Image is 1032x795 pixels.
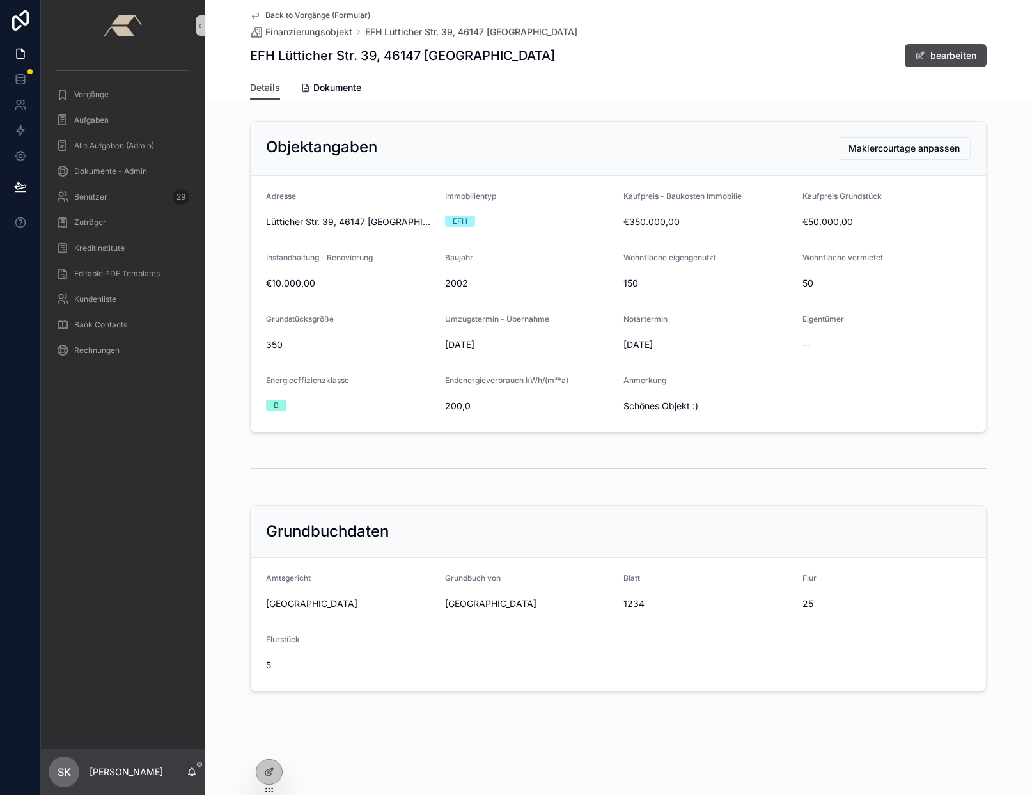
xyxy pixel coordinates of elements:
span: Lütticher Str. 39, 46147 [GEOGRAPHIC_DATA] [266,216,435,228]
span: -- [802,338,810,351]
a: Kreditinstitute [49,237,197,260]
span: Details [250,81,280,94]
a: Kundenliste [49,288,197,311]
span: Kundenliste [74,294,116,304]
span: Adresse [266,191,296,201]
a: Rechnungen [49,339,197,362]
span: Kaufpreis Grundstück [802,191,882,201]
div: EFH [453,216,467,227]
span: 5 [266,659,435,672]
a: Alle Aufgaben (Admin) [49,134,197,157]
span: Kreditinstitute [74,243,125,253]
span: Rechnungen [74,345,120,356]
span: €10.000,00 [266,277,435,290]
a: Bank Contacts [49,313,197,336]
span: Benutzer [74,192,107,202]
a: Finanzierungsobjekt [250,26,352,38]
p: [PERSON_NAME] [90,766,163,778]
span: Wohnfläche eigengenutzt [623,253,716,262]
span: Dokumente [313,81,361,94]
h1: EFH Lütticher Str. 39, 46147 [GEOGRAPHIC_DATA] [250,47,555,65]
span: Flur [802,573,817,583]
span: Dokumente - Admin [74,166,147,177]
span: 25 [802,597,971,610]
span: Blatt [623,573,640,583]
a: Details [250,76,280,100]
span: Back to Vorgänge (Formular) [265,10,370,20]
a: Benutzer29 [49,185,197,209]
span: Notartermin [623,314,668,324]
span: Grundbuch von [445,573,501,583]
a: Vorgänge [49,83,197,106]
span: €350.000,00 [623,216,792,228]
span: 350 [266,338,435,351]
span: SK [58,764,71,780]
h2: Objektangaben [266,137,377,157]
a: Zuträger [49,211,197,234]
span: Flurstück [266,634,300,644]
span: 150 [623,277,792,290]
span: Zuträger [74,217,106,228]
a: Dokumente [301,76,361,102]
span: Anmerkung [623,375,666,385]
div: 29 [173,189,189,205]
span: Vorgänge [74,90,109,100]
div: B [274,400,279,411]
span: €50.000,00 [802,216,971,228]
span: 1234 [623,597,792,610]
a: Dokumente - Admin [49,160,197,183]
span: Baujahr [445,253,473,262]
span: 200,0 [445,400,614,413]
button: Maklercourtage anpassen [838,137,971,160]
span: Schönes Objekt :) [623,400,792,413]
span: Kaufpreis - Baukosten Immobilie [623,191,742,201]
span: [DATE] [623,338,792,351]
span: Editable PDF Templates [74,269,160,279]
a: EFH Lütticher Str. 39, 46147 [GEOGRAPHIC_DATA] [365,26,577,38]
span: Wohnfläche vermietet [802,253,883,262]
h2: Grundbuchdaten [266,521,389,542]
span: Immobilientyp [445,191,496,201]
span: Amtsgericht [266,573,311,583]
span: Bank Contacts [74,320,127,330]
span: Eigentümer [802,314,844,324]
a: Aufgaben [49,109,197,132]
span: Alle Aufgaben (Admin) [74,141,154,151]
span: Endenergieverbrauch kWh/(m²*a) [445,375,568,385]
span: Energieeffizienzklasse [266,375,349,385]
a: Back to Vorgänge (Formular) [250,10,370,20]
span: Grundstücksgröße [266,314,334,324]
button: bearbeiten [905,44,987,67]
span: 50 [802,277,971,290]
div: scrollable content [41,51,205,379]
span: [GEOGRAPHIC_DATA] [266,597,435,610]
a: Editable PDF Templates [49,262,197,285]
span: Instandhaltung - Renovierung [266,253,373,262]
span: [DATE] [445,338,614,351]
span: Finanzierungsobjekt [265,26,352,38]
span: 2002 [445,277,614,290]
span: Umzugstermin - Übernahme [445,314,549,324]
span: Aufgaben [74,115,109,125]
img: App logo [104,15,141,36]
span: [GEOGRAPHIC_DATA] [445,597,614,610]
span: Maklercourtage anpassen [848,142,960,155]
